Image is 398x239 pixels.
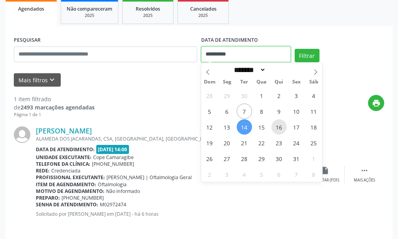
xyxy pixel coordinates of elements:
span: Agendados [18,6,44,12]
div: 2025 [183,13,223,19]
span: Outubro 19, 2025 [202,135,217,150]
span: Outubro 22, 2025 [254,135,269,150]
a: [PERSON_NAME] [36,126,92,135]
button: Filtrar [295,49,320,62]
span: Sex [288,80,305,85]
span: Outubro 30, 2025 [271,151,287,166]
span: Cope Camaragibe [93,154,134,161]
label: DATA DE ATENDIMENTO [201,34,258,46]
i: keyboard_arrow_down [48,76,56,84]
span: Outubro 25, 2025 [306,135,321,150]
span: Novembro 7, 2025 [289,167,304,182]
span: Outubro 20, 2025 [219,135,235,150]
span: Novembro 1, 2025 [306,151,321,166]
span: Não informado [106,188,140,195]
button: print [368,95,384,111]
span: [PERSON_NAME] | Oftalmologia Geral [107,174,192,181]
i:  [360,166,369,175]
span: Outubro 7, 2025 [237,104,252,119]
div: Mais ações [354,178,375,183]
span: Outubro 14, 2025 [237,119,252,135]
span: Outubro 15, 2025 [254,119,269,135]
p: Solicitado por [PERSON_NAME] em [DATE] - há 6 horas [36,211,266,217]
span: Qua [253,80,270,85]
span: [PHONE_NUMBER] [62,195,104,201]
span: Outubro 17, 2025 [289,119,304,135]
span: Outubro 10, 2025 [289,104,304,119]
div: 2025 [128,13,168,19]
button: Mais filtroskeyboard_arrow_down [14,73,61,87]
span: Outubro 2, 2025 [271,88,287,103]
select: Month [232,66,266,74]
b: Item de agendamento: [36,181,96,188]
div: 2025 [67,13,112,19]
span: Outubro 16, 2025 [271,119,287,135]
img: img [14,126,30,143]
b: Rede: [36,167,50,174]
span: Seg [218,80,235,85]
span: Novembro 4, 2025 [237,167,252,182]
span: Outubro 18, 2025 [306,119,321,135]
span: Outubro 31, 2025 [289,151,304,166]
span: Outubro 28, 2025 [237,151,252,166]
span: Novembro 8, 2025 [306,167,321,182]
b: Preparo: [36,195,60,201]
i: insert_drive_file [321,166,329,175]
span: Ter [235,80,253,85]
span: [PHONE_NUMBER] [92,161,134,167]
span: Setembro 29, 2025 [219,88,235,103]
span: Não compareceram [67,6,112,12]
b: Data de atendimento: [36,146,95,153]
span: Resolvidos [136,6,160,12]
span: M02972474 [100,201,126,208]
span: Novembro 5, 2025 [254,167,269,182]
span: Setembro 30, 2025 [237,88,252,103]
span: Qui [270,80,288,85]
span: Dom [201,80,219,85]
span: Credenciada [51,167,80,174]
span: Outubro 26, 2025 [202,151,217,166]
span: Cancelados [190,6,217,12]
span: Outubro 3, 2025 [289,88,304,103]
div: 1 item filtrado [14,95,95,103]
span: Outubro 4, 2025 [306,88,321,103]
i: print [372,99,381,107]
div: Exportar (PDF) [311,178,339,183]
span: Outubro 21, 2025 [237,135,252,150]
span: Outubro 12, 2025 [202,119,217,135]
span: Outubro 29, 2025 [254,151,269,166]
span: [DATE] 14:00 [96,145,129,154]
span: Outubro 11, 2025 [306,104,321,119]
span: Outubro 8, 2025 [254,104,269,119]
b: Telefone da clínica: [36,161,90,167]
label: PESQUISAR [14,34,41,46]
b: Profissional executante: [36,174,105,181]
span: Outubro 5, 2025 [202,104,217,119]
span: Outubro 27, 2025 [219,151,235,166]
span: Sáb [305,80,322,85]
span: Novembro 6, 2025 [271,167,287,182]
span: Outubro 1, 2025 [254,88,269,103]
b: Senha de atendimento: [36,201,98,208]
div: ALAMEDA DOS JACARANDAS, CSA, [GEOGRAPHIC_DATA], [GEOGRAPHIC_DATA] - [GEOGRAPHIC_DATA] [36,135,266,142]
div: de [14,103,95,111]
span: Outubro 13, 2025 [219,119,235,135]
span: Outubro 9, 2025 [271,104,287,119]
span: Outubro 23, 2025 [271,135,287,150]
span: Novembro 2, 2025 [202,167,217,182]
span: Oftalmologia [98,181,127,188]
b: Unidade executante: [36,154,92,161]
strong: 2493 marcações agendadas [21,104,95,111]
div: Página 1 de 1 [14,111,95,118]
span: Novembro 3, 2025 [219,167,235,182]
span: Setembro 28, 2025 [202,88,217,103]
span: Outubro 24, 2025 [289,135,304,150]
span: Outubro 6, 2025 [219,104,235,119]
b: Motivo de agendamento: [36,188,105,195]
input: Year [266,66,292,74]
